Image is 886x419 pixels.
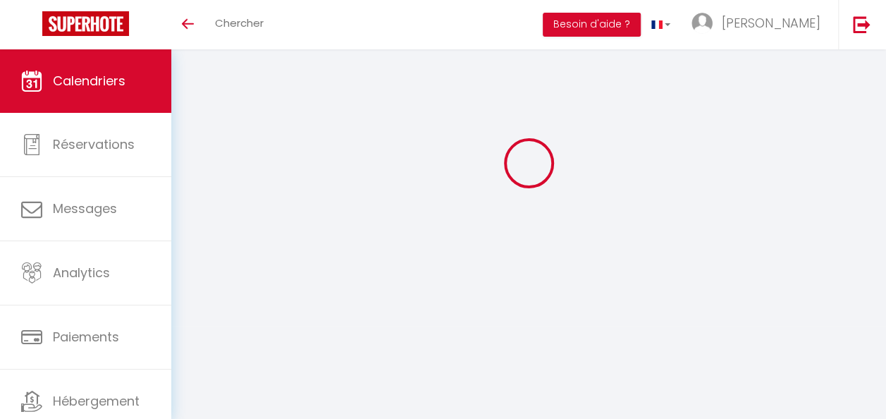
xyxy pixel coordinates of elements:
span: Calendriers [53,72,125,90]
span: Hébergement [53,392,140,410]
span: [PERSON_NAME] [722,14,820,32]
img: logout [853,16,870,33]
img: Super Booking [42,11,129,36]
span: Analytics [53,264,110,281]
span: Réservations [53,135,135,153]
span: Chercher [215,16,264,30]
span: Messages [53,200,117,217]
span: Paiements [53,328,119,346]
img: ... [691,13,713,34]
button: Besoin d'aide ? [543,13,641,37]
